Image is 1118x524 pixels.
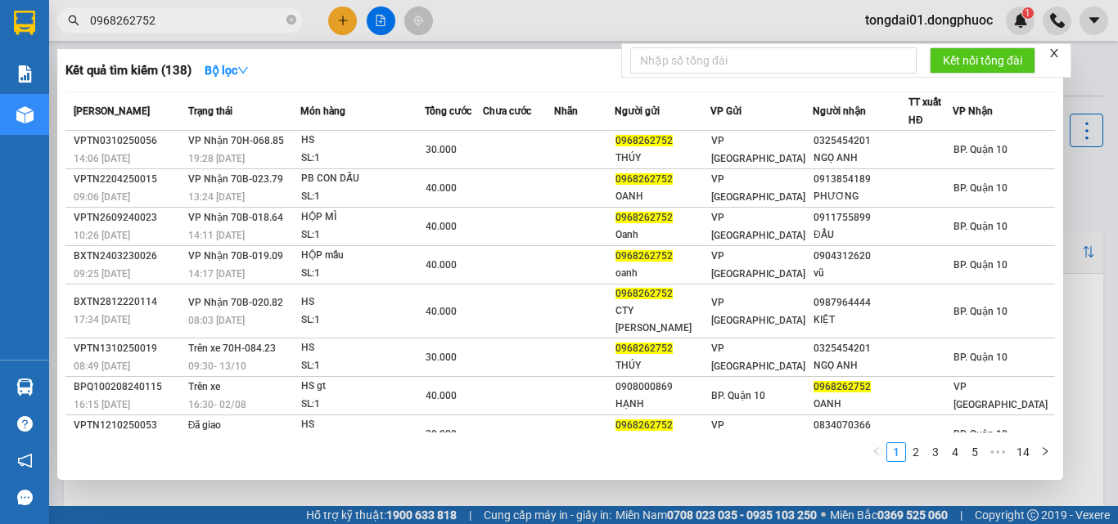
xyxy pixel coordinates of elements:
[1035,442,1055,462] button: right
[14,11,35,35] img: logo-vxr
[814,357,908,374] div: NGỌ ANH
[188,105,232,117] span: Trạng thái
[425,105,471,117] span: Tổng cước
[953,105,993,117] span: VP Nhận
[188,297,283,308] span: VP Nhận 70B-020.82
[615,135,673,146] span: 0968262752
[615,302,710,337] div: CTY [PERSON_NAME]
[301,265,424,283] div: SL: 1
[615,226,710,244] div: Oanh
[711,343,805,372] span: VP [GEOGRAPHIC_DATA]
[615,173,673,185] span: 0968262752
[426,144,457,155] span: 30.000
[930,47,1035,74] button: Kết nối tổng đài
[188,250,283,262] span: VP Nhận 70B-019.09
[301,150,424,168] div: SL: 1
[615,343,673,354] span: 0968262752
[867,442,886,462] li: Previous Page
[74,171,183,188] div: VPTN2204250015
[814,340,908,357] div: 0325454201
[615,378,710,396] div: 0908000869
[711,212,805,241] span: VP [GEOGRAPHIC_DATA]
[426,352,457,363] span: 30.000
[301,339,424,357] div: HS
[711,297,805,326] span: VP [GEOGRAPHIC_DATA]
[953,182,1008,194] span: BP. Quận 10
[301,132,424,150] div: HS
[205,64,249,77] strong: Bộ lọc
[188,191,245,203] span: 13:24 [DATE]
[16,65,34,83] img: solution-icon
[615,357,710,374] div: THÚY
[872,446,881,456] span: left
[301,416,424,434] div: HS
[74,417,183,434] div: VPTN1210250053
[301,226,424,244] div: SL: 1
[953,381,1048,410] span: VP [GEOGRAPHIC_DATA]
[615,212,673,223] span: 0968262752
[814,311,908,329] div: KIỆT
[16,378,34,396] img: warehouse-icon
[74,191,130,203] span: 09:06 [DATE]
[615,419,673,431] span: 0968262752
[188,399,246,410] span: 16:30 - 02/08
[300,105,345,117] span: Món hàng
[887,443,905,461] a: 1
[301,208,424,226] div: HỘP MÌ
[953,306,1008,317] span: BP. Quận 10
[907,443,925,461] a: 2
[814,171,908,188] div: 0913854189
[68,15,79,26] span: search
[90,11,283,29] input: Tìm tên, số ĐT hoặc mã đơn
[74,268,130,280] span: 09:25 [DATE]
[985,442,1011,462] li: Next 5 Pages
[188,381,220,392] span: Trên xe
[301,188,424,206] div: SL: 1
[814,132,908,150] div: 0325454201
[711,419,805,449] span: VP [GEOGRAPHIC_DATA]
[188,343,276,354] span: Trên xe 70H-084.23
[74,399,130,410] span: 16:15 [DATE]
[301,357,424,375] div: SL: 1
[554,105,578,117] span: Nhãn
[953,352,1008,363] span: BP. Quận 10
[17,453,33,468] span: notification
[16,106,34,123] img: warehouse-icon
[188,419,222,431] span: Đã giao
[814,226,908,244] div: ĐẨU
[615,396,710,413] div: HẠNH
[926,442,945,462] li: 3
[74,361,130,372] span: 08:49 [DATE]
[814,209,908,226] div: 0911755899
[301,247,424,265] div: HỘP mẫu
[286,15,296,25] span: close-circle
[426,428,457,440] span: 30.000
[426,390,457,401] span: 40.000
[867,442,886,462] button: left
[615,188,710,205] div: OANH
[908,96,941,126] span: TT xuất HĐ
[426,306,457,317] span: 40.000
[1012,443,1035,461] a: 14
[301,396,424,414] div: SL: 1
[711,173,805,203] span: VP [GEOGRAPHIC_DATA]
[192,57,262,83] button: Bộ lọcdown
[814,381,871,392] span: 0968262752
[74,132,183,150] div: VPTN0310250056
[814,265,908,282] div: vũ
[1011,442,1035,462] li: 14
[985,442,1011,462] span: •••
[630,47,917,74] input: Nhập số tổng đài
[946,443,964,461] a: 4
[188,230,245,241] span: 14:11 [DATE]
[17,416,33,432] span: question-circle
[615,150,710,167] div: THÚY
[426,259,457,271] span: 40.000
[426,182,457,194] span: 40.000
[814,188,908,205] div: PHƯƠNG
[814,248,908,265] div: 0904312620
[74,153,130,164] span: 14:06 [DATE]
[711,135,805,164] span: VP [GEOGRAPHIC_DATA]
[74,340,183,357] div: VPTN1310250019
[286,13,296,29] span: close-circle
